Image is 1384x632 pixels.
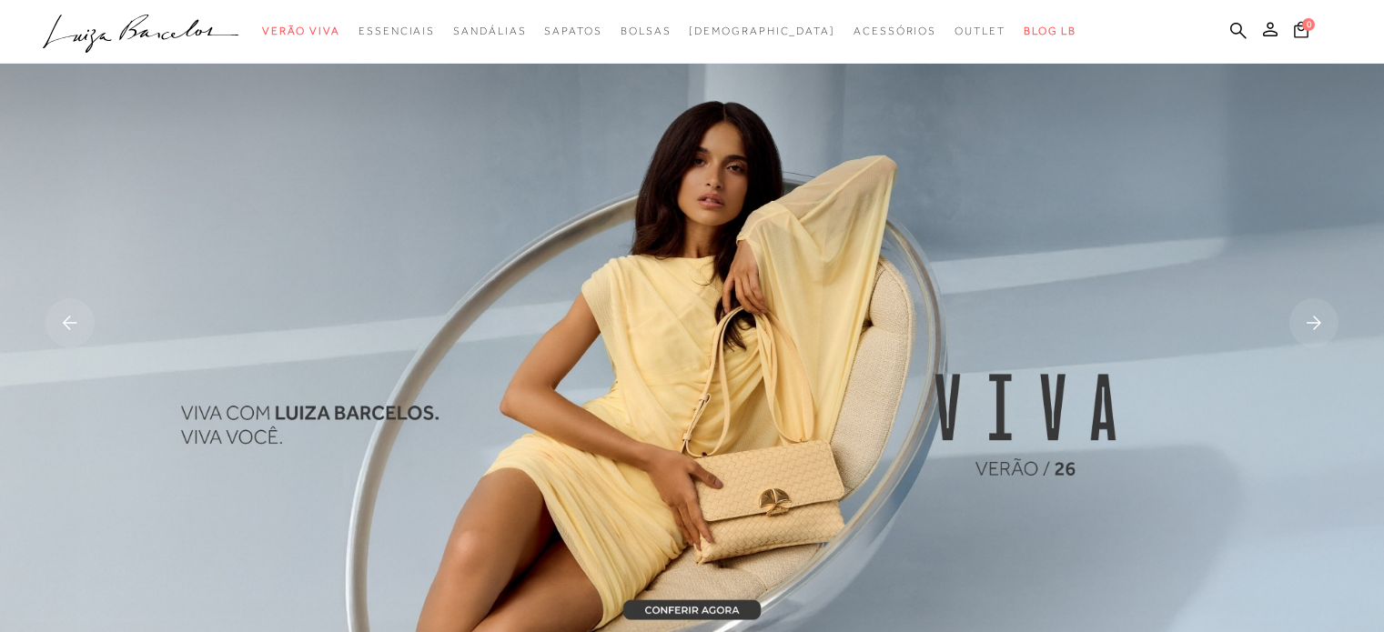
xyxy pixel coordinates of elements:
a: noSubCategoriesText [689,15,835,48]
span: Verão Viva [262,25,340,37]
span: Sandálias [453,25,526,37]
a: noSubCategoriesText [621,15,672,48]
a: BLOG LB [1024,15,1076,48]
span: Outlet [955,25,1005,37]
a: noSubCategoriesText [955,15,1005,48]
span: BLOG LB [1024,25,1076,37]
span: Bolsas [621,25,672,37]
a: noSubCategoriesText [544,15,601,48]
button: 0 [1288,20,1314,45]
span: [DEMOGRAPHIC_DATA] [689,25,835,37]
span: Essenciais [359,25,435,37]
a: noSubCategoriesText [854,15,936,48]
span: 0 [1302,18,1315,31]
a: noSubCategoriesText [453,15,526,48]
a: noSubCategoriesText [262,15,340,48]
span: Acessórios [854,25,936,37]
span: Sapatos [544,25,601,37]
a: noSubCategoriesText [359,15,435,48]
